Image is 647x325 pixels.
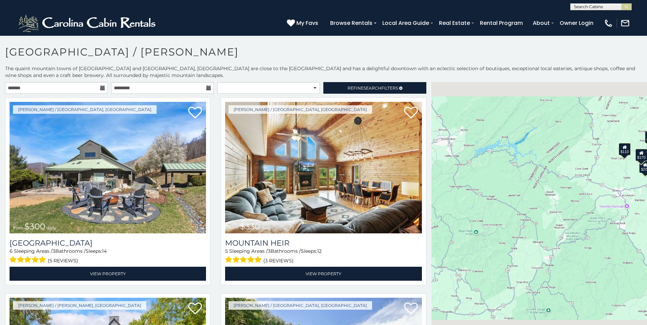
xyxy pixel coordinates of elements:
span: (3 reviews) [263,256,294,265]
span: 3 [53,248,55,254]
span: Search [364,86,381,91]
a: [PERSON_NAME] / [PERSON_NAME], [GEOGRAPHIC_DATA] [13,301,146,310]
div: Sleeping Areas / Bathrooms / Sleeps: [10,248,206,265]
div: $170 [635,149,647,161]
span: Refine Filters [348,86,398,91]
span: daily [262,225,271,230]
div: Sleeping Areas / Bathrooms / Sleeps: [225,248,422,265]
a: My Favs [287,19,320,28]
img: phone-regular-white.png [604,18,613,28]
span: 5 [225,248,228,254]
a: Add to favorites [188,302,202,316]
span: 14 [102,248,107,254]
span: 6 [10,248,13,254]
a: Add to favorites [188,106,202,120]
img: 1723221497_thumbnail.jpeg [225,102,422,233]
a: Rental Program [476,17,526,29]
a: About [529,17,553,29]
img: White-1-2.png [17,13,159,33]
span: daily [47,225,56,230]
h3: Bluff View Farm [10,238,206,248]
span: from [229,225,239,230]
a: Browse Rentals [327,17,376,29]
img: mail-regular-white.png [620,18,630,28]
span: (5 reviews) [48,256,78,265]
span: 3 [268,248,270,254]
a: from $300 daily [10,102,206,233]
a: View Property [225,267,422,281]
a: Add to favorites [404,106,418,120]
span: 12 [317,248,322,254]
a: Local Area Guide [379,17,432,29]
span: from [13,225,23,230]
a: [PERSON_NAME] / [GEOGRAPHIC_DATA], [GEOGRAPHIC_DATA] [229,105,372,114]
a: [GEOGRAPHIC_DATA] [10,238,206,248]
a: Owner Login [556,17,597,29]
a: [PERSON_NAME] / [GEOGRAPHIC_DATA], [GEOGRAPHIC_DATA] [229,301,372,310]
img: 1714399402_thumbnail.jpeg [10,102,206,233]
span: My Favs [296,19,318,27]
a: [PERSON_NAME] / [GEOGRAPHIC_DATA], [GEOGRAPHIC_DATA] [13,105,157,114]
span: $330 [240,221,260,231]
a: from $330 daily [225,102,422,233]
a: Add to favorites [404,302,418,316]
span: $300 [25,221,45,231]
a: RefineSearchFilters [323,82,426,94]
div: $110 [619,143,630,155]
a: Real Estate [436,17,473,29]
a: View Property [10,267,206,281]
a: Mountain Heir [225,238,422,248]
